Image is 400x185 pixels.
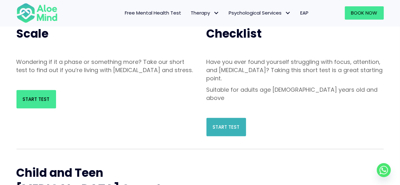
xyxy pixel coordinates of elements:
[16,58,194,74] p: Wondering if it a phase or something more? Take our short test to find out if you’re living with ...
[301,9,309,16] span: EAP
[125,9,181,16] span: Free Mental Health Test
[66,6,314,20] nav: Menu
[296,6,314,20] a: EAP
[206,118,246,136] a: Start Test
[120,6,186,20] a: Free Mental Health Test
[229,9,291,16] span: Psychological Services
[206,58,384,83] p: Have you ever found yourself struggling with focus, attention, and [MEDICAL_DATA]? Taking this sh...
[16,90,56,108] a: Start Test
[186,6,224,20] a: TherapyTherapy: submenu
[224,6,296,20] a: Psychological ServicesPsychological Services: submenu
[283,9,293,18] span: Psychological Services: submenu
[206,86,384,102] p: Suitable for adults age [DEMOGRAPHIC_DATA] years old and above
[345,6,384,20] a: Book Now
[191,9,219,16] span: Therapy
[351,9,378,16] span: Book Now
[212,9,221,18] span: Therapy: submenu
[213,124,240,130] span: Start Test
[23,96,50,102] span: Start Test
[377,163,391,177] a: Whatsapp
[16,3,58,23] img: Aloe mind Logo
